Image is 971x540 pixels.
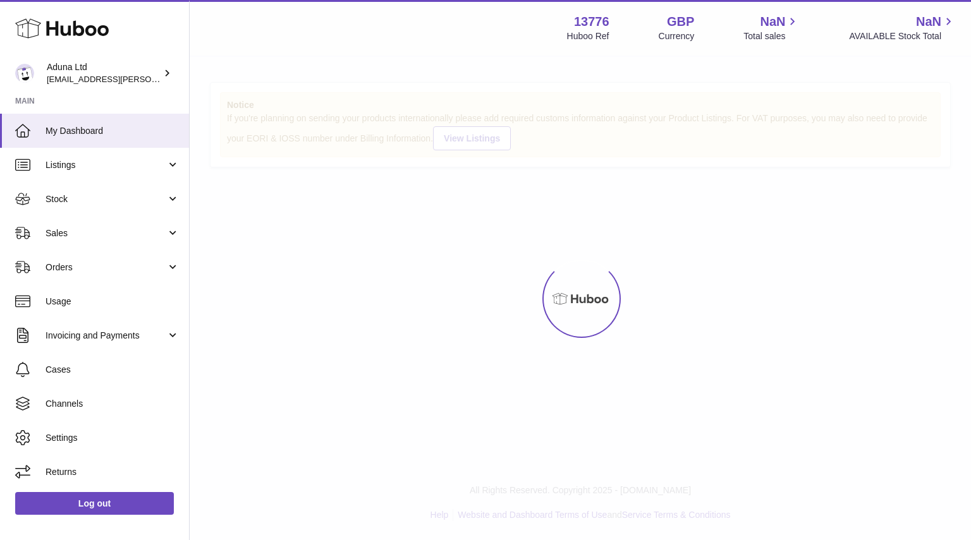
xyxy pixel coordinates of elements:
span: Usage [46,296,180,308]
span: Channels [46,398,180,410]
span: AVAILABLE Stock Total [849,30,956,42]
span: Orders [46,261,166,273]
span: Total sales [743,30,800,42]
span: [EMAIL_ADDRESS][PERSON_NAME][PERSON_NAME][DOMAIN_NAME] [47,74,321,84]
a: Log out [15,492,174,515]
span: Listings [46,159,166,171]
img: deborahe.kamara@aduna.com [15,64,34,83]
span: Settings [46,432,180,444]
a: NaN Total sales [743,13,800,42]
div: Huboo Ref [567,30,609,42]
span: Cases [46,364,180,376]
strong: GBP [667,13,694,30]
span: Invoicing and Payments [46,330,166,342]
div: Currency [659,30,695,42]
div: Aduna Ltd [47,61,161,85]
span: Returns [46,466,180,478]
span: NaN [760,13,785,30]
span: My Dashboard [46,125,180,137]
strong: 13776 [574,13,609,30]
a: NaN AVAILABLE Stock Total [849,13,956,42]
span: Stock [46,193,166,205]
span: Sales [46,227,166,239]
span: NaN [916,13,941,30]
